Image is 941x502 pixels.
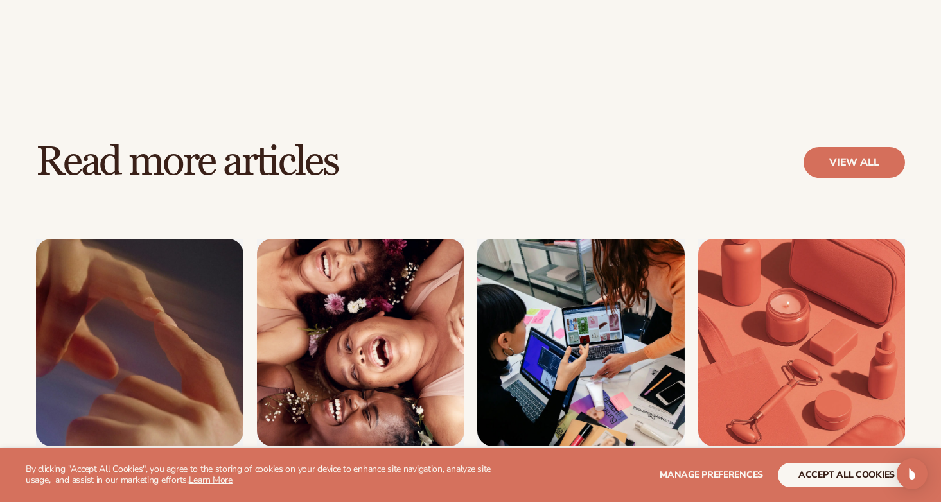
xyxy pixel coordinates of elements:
button: Manage preferences [660,463,763,487]
button: accept all cookies [778,463,915,487]
a: Learn More [189,474,233,486]
a: view all [804,147,905,178]
div: Open Intercom Messenger [897,458,928,489]
h2: Read more articles [36,141,338,184]
p: By clicking "Accept All Cookies", you agree to the storing of cookies on your device to enhance s... [26,464,498,486]
span: Manage preferences [660,469,763,481]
